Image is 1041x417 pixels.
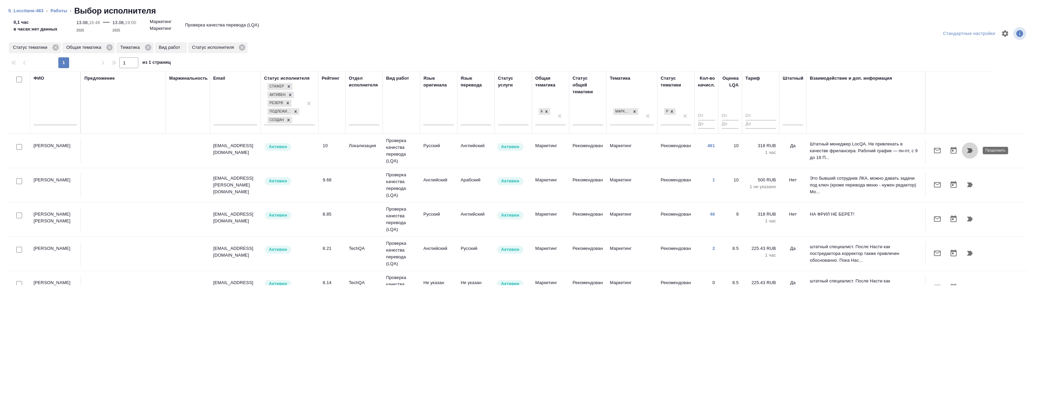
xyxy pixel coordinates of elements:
div: Отдел исполнителя [349,75,379,88]
div: Рядовой исполнитель: назначай с учетом рейтинга [264,142,315,152]
td: Нет [779,173,806,197]
p: Активен [501,280,519,287]
button: Открыть календарь загрузки [945,211,962,227]
td: Арабский [457,173,495,197]
td: Английский [457,139,495,163]
a: 461 [707,143,715,148]
p: 225.43 RUB [745,245,776,252]
button: Открыть календарь загрузки [945,279,962,296]
span: из 1 страниц [142,58,171,68]
div: Статус исполнителя [264,75,309,82]
button: Открыть календарь загрузки [945,177,962,193]
input: Выбери исполнителей, чтобы отправить приглашение на работу [16,213,22,218]
span: Настроить таблицу [997,25,1013,42]
p: 225.43 RUB [745,279,776,286]
input: Выбери исполнителей, чтобы отправить приглашение на работу [16,178,22,184]
p: Общая тематика [66,44,104,51]
p: штатный специалист. После Насти как постредактора корректор также привлечен обоснованно. Пока Нас... [810,278,922,298]
p: Маркетинг [610,211,654,218]
p: Тематика [120,44,142,51]
div: Статус исполнителя [188,42,248,53]
div: Статус тематики [661,75,691,88]
div: Рядовой исполнитель: назначай с учетом рейтинга [264,211,315,220]
p: [EMAIL_ADDRESS][DOMAIN_NAME] [213,211,257,224]
p: 1 час [745,218,776,224]
div: Стажер [267,83,285,90]
p: Активен [269,143,287,150]
p: Это бывший сотрудник ЛКА, можно давать задачи под ключ (кроме перевода меню - нужен редактор) Mo... [810,175,922,195]
p: Активен [269,246,287,253]
div: Статус тематики [9,42,61,53]
p: Активен [269,178,287,184]
p: Активен [501,143,519,150]
td: Русский [457,242,495,265]
td: Маркетинг [532,173,569,197]
div: 9.68 [323,177,342,183]
div: 8.14 [323,279,342,286]
p: 16:46 [89,20,100,25]
p: 1 час [745,252,776,259]
td: 8.5 [718,242,742,265]
p: Проверка качества перевода (LQA) [386,172,417,199]
input: Выбери исполнителей, чтобы отправить приглашение на работу [16,247,22,253]
td: Рекомендован [657,276,695,300]
button: Открыть календарь загрузки [945,245,962,261]
td: Маркетинг [532,242,569,265]
div: Язык оригинала [423,75,454,88]
td: Рекомендован [657,242,695,265]
td: Да [779,139,806,163]
td: [PERSON_NAME] [PERSON_NAME] [30,207,81,231]
div: Тематика [610,75,630,82]
div: Маркетинг [613,108,631,115]
p: Активен [269,212,287,219]
p: Маркетинг [150,18,172,25]
input: Выбери исполнителей, чтобы отправить приглашение на работу [16,144,22,150]
div: Резерв [267,100,284,107]
p: Штатный менеджер LocQA. Не привлекать в качестве фрилансера. Рабочий график — пн-пт, с 9 до 18 П... [810,141,922,161]
td: Не указан [420,276,457,300]
td: 0 [695,276,718,300]
div: 8.21 [323,245,342,252]
a: 1 [713,177,715,182]
p: Проверка качества перевода (LQA) [185,22,259,28]
p: 318 RUB [745,142,776,149]
button: Отправить предложение о работе [929,177,945,193]
input: От [698,112,715,120]
p: НА ФРИЛ НЕ БЕРЕТ! [810,211,922,218]
div: 8.85 [323,211,342,218]
td: Да [779,242,806,265]
p: [EMAIL_ADDRESS][PERSON_NAME][DOMAIN_NAME] [213,175,257,195]
button: Отправить предложение о работе [929,211,945,227]
div: Рекомендован [664,108,668,115]
td: TechQA [345,242,383,265]
p: Статус исполнителя [192,44,237,51]
p: Маркетинг [610,279,654,286]
td: Маркетинг [532,139,569,163]
div: Стажер, Активен, Резерв, Подлежит внедрению, Создан [267,99,292,107]
td: Да [779,276,806,300]
input: От [722,112,739,120]
p: 500 RUB [745,177,776,183]
p: 0,1 час [14,19,58,26]
div: Вид работ [386,75,409,82]
td: [PERSON_NAME] [30,242,81,265]
td: 10 [718,173,742,197]
td: Английский [420,242,457,265]
div: Штатный [783,75,803,82]
p: 1 не указано [745,183,776,190]
li: ‹ [46,7,47,14]
p: Маркетинг [610,245,654,252]
input: От [745,112,776,120]
div: Стажер, Активен, Резерв, Подлежит внедрению, Создан [267,107,300,116]
a: Работы [51,8,67,13]
td: Рекомендован [657,139,695,163]
td: Локализация [345,139,383,163]
p: 318 RUB [745,211,776,218]
td: Рекомендован [569,173,606,197]
li: ‹ [70,7,71,14]
span: Посмотреть информацию [1013,27,1027,40]
td: Рекомендован [657,173,695,197]
td: 8.5 [718,276,742,300]
a: S_Loccitane-463 [8,8,43,13]
p: Проверка качества перевода (LQA) [386,240,417,267]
